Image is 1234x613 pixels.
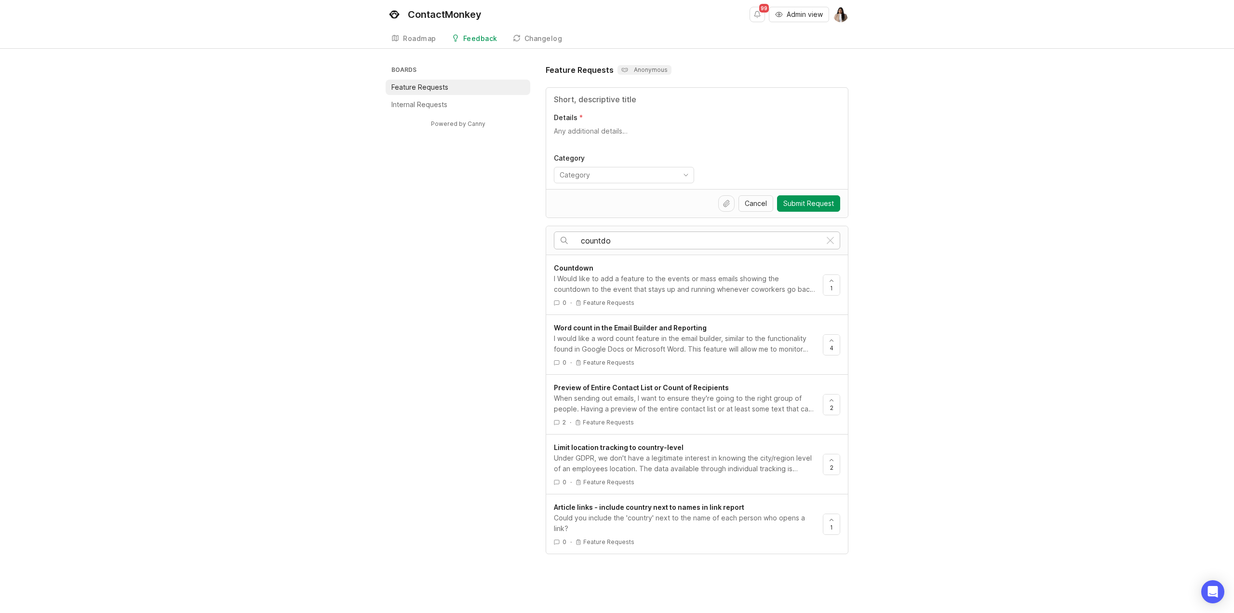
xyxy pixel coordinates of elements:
a: Feature Requests [386,80,530,95]
a: Feedback [446,29,503,49]
a: Preview of Entire Contact List or Count of RecipientsWhen sending out emails, I want to ensure th... [554,382,823,426]
button: Submit Request [777,195,840,212]
span: Countdown [554,264,593,272]
div: toggle menu [554,167,694,183]
span: 0 [563,299,566,307]
span: Cancel [745,199,767,208]
h1: Feature Requests [546,64,614,76]
div: Roadmap [403,35,436,42]
span: 4 [830,344,833,352]
span: 99 [759,4,769,13]
input: Search… [581,235,821,246]
span: Limit location tracking to country-level [554,443,684,451]
span: 0 [563,358,566,367]
div: Could you include the 'country' next to the name of each person who opens a link? [554,513,815,534]
span: 0 [563,538,566,546]
p: Feature Requests [583,478,634,486]
span: 2 [563,418,566,426]
button: Admin view [769,7,829,22]
button: Cancel [738,195,773,212]
div: I would like a word count feature in the email builder, similar to the functionality found in Goo... [554,333,815,354]
span: 2 [830,463,833,472]
svg: toggle icon [678,171,694,179]
button: 2 [823,394,840,415]
input: Title [554,94,840,105]
span: Admin view [787,10,823,19]
h3: Boards [389,64,530,78]
img: ContactMonkey logo [386,6,403,23]
span: Article links - include country next to names in link report [554,503,744,511]
p: Feature Requests [583,299,634,307]
textarea: Details [554,126,840,146]
div: · [570,538,572,546]
span: Submit Request [783,199,834,208]
div: When sending out emails, I want to ensure they're going to the right group of people. Having a pr... [554,393,815,414]
a: Powered by Canny [429,118,487,129]
a: Limit location tracking to country-levelUnder GDPR, we don't have a legitimate interest in knowin... [554,442,823,486]
p: Anonymous [621,66,668,74]
span: 1 [830,523,833,531]
img: Bilkis Begum [833,7,848,22]
span: Word count in the Email Builder and Reporting [554,324,707,332]
p: Feature Requests [583,419,634,426]
a: Roadmap [386,29,442,49]
div: Changelog [524,35,563,42]
p: Details [554,113,577,123]
div: Open Intercom Messenger [1201,580,1224,603]
a: Changelog [507,29,568,49]
span: 0 [563,478,566,486]
span: 2 [830,404,833,412]
div: Under GDPR, we don't have a legitimate interest in knowing the city/region level of an employees ... [554,453,815,474]
a: Internal Requests [386,97,530,112]
p: Feature Requests [583,359,634,367]
button: Notifications [750,7,765,22]
span: Preview of Entire Contact List or Count of Recipients [554,383,729,392]
button: 2 [823,454,840,475]
div: · [570,418,571,426]
button: 1 [823,274,840,296]
button: 4 [823,334,840,355]
p: Category [554,153,694,163]
div: · [570,358,572,367]
p: Feature Requests [391,82,448,92]
p: Feature Requests [583,538,634,546]
div: · [570,478,572,486]
button: 1 [823,514,840,535]
a: CountdownI Would like to add a feature to the events or mass emails showing the countdown to the ... [554,263,823,307]
a: Word count in the Email Builder and ReportingI would like a word count feature in the email build... [554,323,823,367]
p: Internal Requests [391,100,447,109]
a: Article links - include country next to names in link reportCould you include the 'country' next ... [554,502,823,546]
span: 1 [830,284,833,292]
div: Feedback [463,35,497,42]
div: ContactMonkey [408,10,482,19]
div: · [570,299,572,307]
div: I Would like to add a feature to the events or mass emails showing the countdown to the event tha... [554,273,815,295]
input: Category [560,170,677,180]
